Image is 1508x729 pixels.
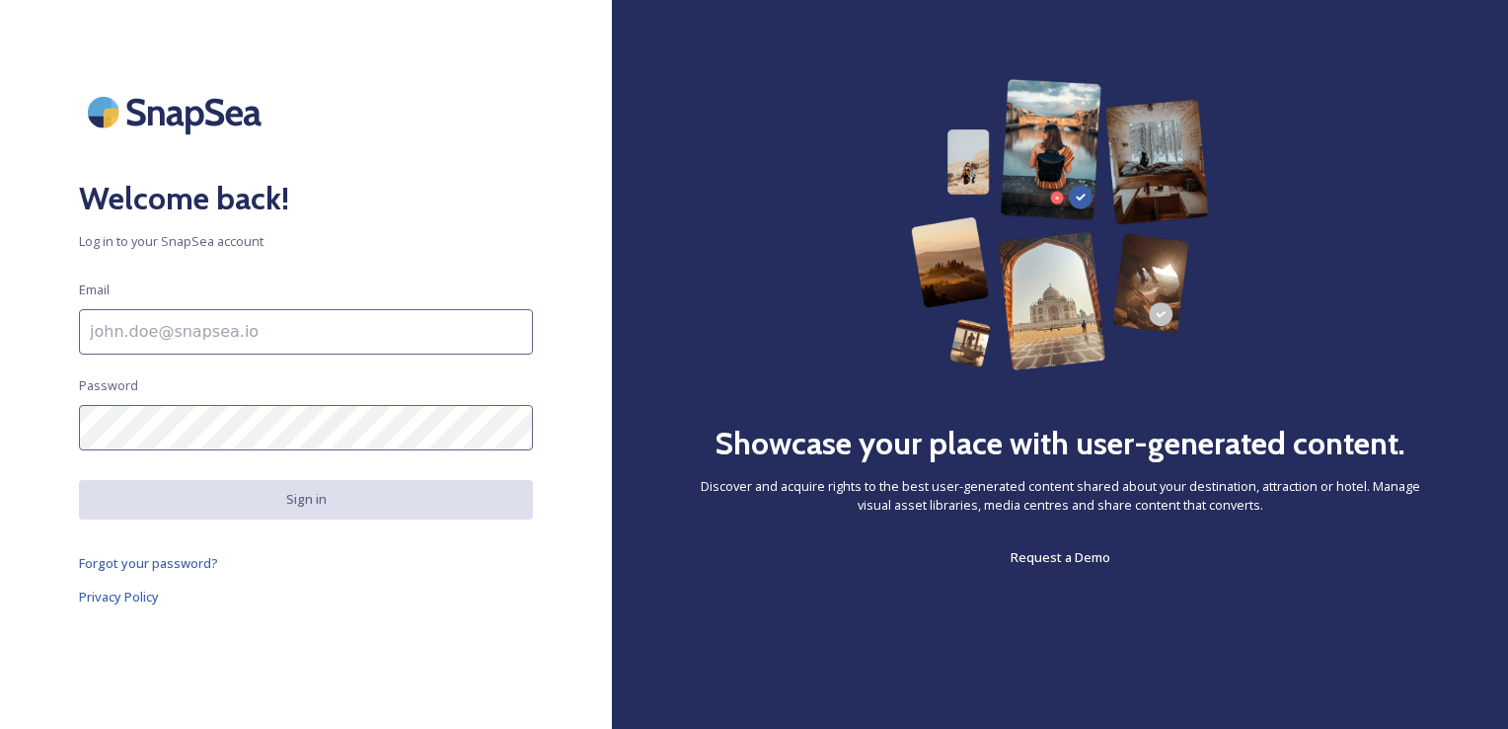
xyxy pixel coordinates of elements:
span: Request a Demo [1011,548,1110,566]
input: john.doe@snapsea.io [79,309,533,355]
img: 63b42ca75bacad526042e722_Group%20154-p-800.png [911,79,1208,370]
h2: Welcome back! [79,175,533,222]
button: Sign in [79,480,533,519]
span: Password [79,376,138,395]
span: Log in to your SnapSea account [79,232,533,251]
span: Discover and acquire rights to the best user-generated content shared about your destination, att... [691,477,1429,515]
a: Privacy Policy [79,585,533,608]
img: SnapSea Logo [79,79,276,145]
h2: Showcase your place with user-generated content. [715,420,1405,467]
span: Forgot your password? [79,554,218,572]
a: Request a Demo [1011,545,1110,569]
span: Email [79,281,110,299]
a: Forgot your password? [79,551,533,575]
span: Privacy Policy [79,588,159,606]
